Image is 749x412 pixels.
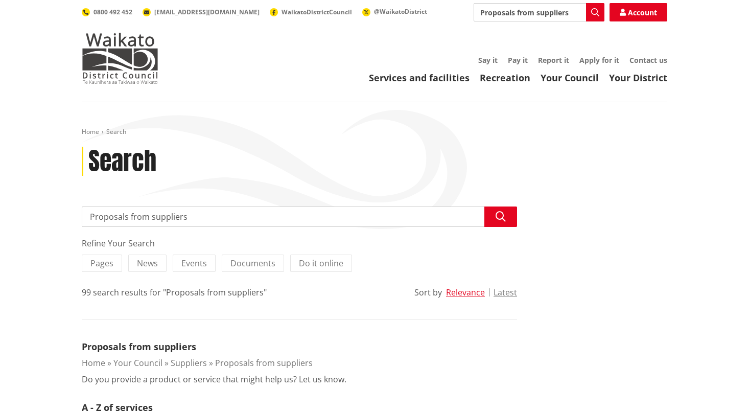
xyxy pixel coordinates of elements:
a: Your District [609,72,667,84]
span: 0800 492 452 [93,8,132,16]
a: Home [82,357,105,369]
a: @WaikatoDistrict [362,7,427,16]
span: Events [181,258,207,269]
a: Services and facilities [369,72,470,84]
a: [EMAIL_ADDRESS][DOMAIN_NAME] [143,8,260,16]
a: Your Council [113,357,162,369]
a: Proposals from suppliers [82,340,196,353]
a: Report it [538,55,569,65]
div: 99 search results for "Proposals from suppliers" [82,286,267,299]
div: Sort by [414,286,442,299]
div: Refine Your Search [82,237,517,249]
a: Your Council [541,72,599,84]
a: Contact us [629,55,667,65]
a: WaikatoDistrictCouncil [270,8,352,16]
img: Waikato District Council - Te Kaunihera aa Takiwaa o Waikato [82,33,158,84]
a: Say it [478,55,498,65]
button: Latest [494,288,517,297]
a: Apply for it [579,55,619,65]
span: Search [106,127,126,136]
span: Do it online [299,258,343,269]
a: 0800 492 452 [82,8,132,16]
a: Suppliers [171,357,207,369]
span: Documents [230,258,275,269]
span: Pages [90,258,113,269]
a: Account [610,3,667,21]
span: WaikatoDistrictCouncil [282,8,352,16]
span: News [137,258,158,269]
input: Search input [474,3,604,21]
a: Home [82,127,99,136]
input: Search input [82,207,517,227]
a: Recreation [480,72,530,84]
span: [EMAIL_ADDRESS][DOMAIN_NAME] [154,8,260,16]
h1: Search [88,147,156,176]
a: Pay it [508,55,528,65]
span: @WaikatoDistrict [374,7,427,16]
nav: breadcrumb [82,128,667,136]
a: Proposals from suppliers [215,357,313,369]
button: Relevance [446,288,485,297]
p: Do you provide a product or service that might help us? Let us know. [82,373,346,385]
